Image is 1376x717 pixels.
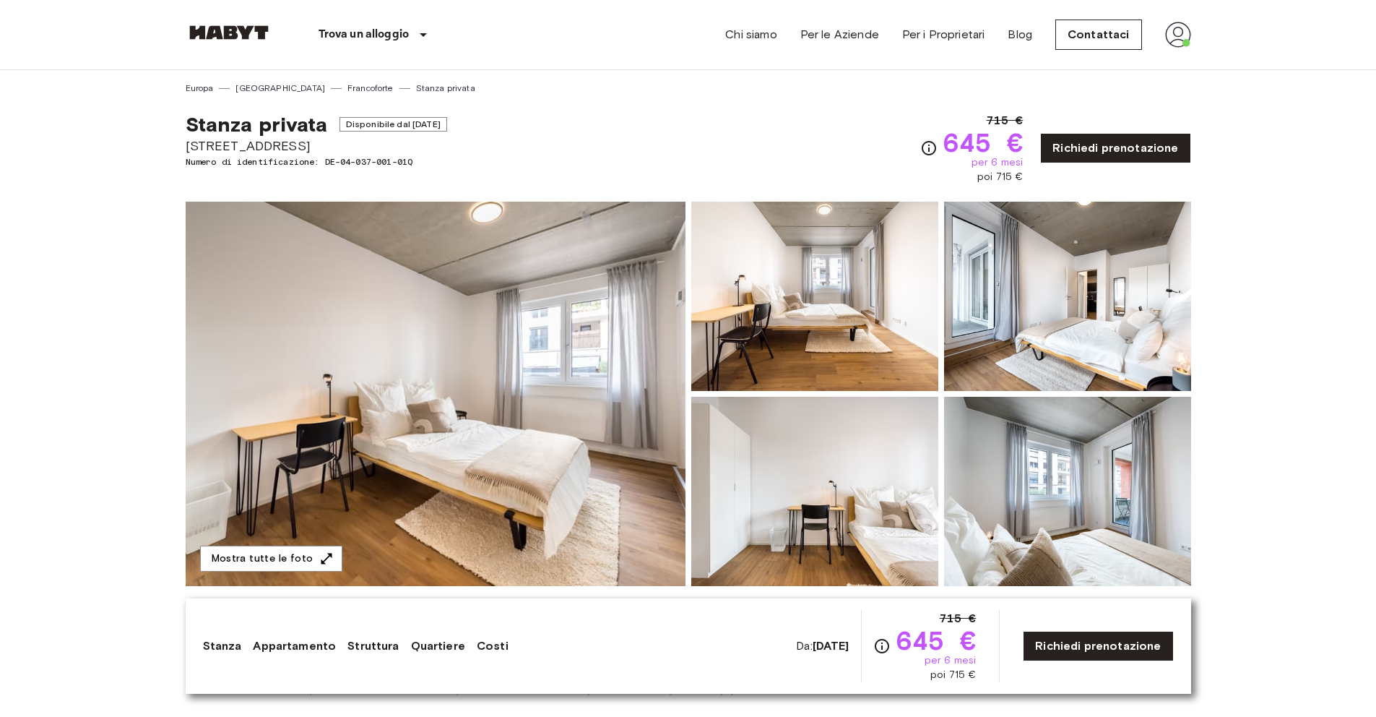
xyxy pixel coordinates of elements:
[200,546,342,572] button: Mostra tutte le foto
[902,26,985,43] a: Per i Proprietari
[1023,631,1173,661] a: Richiedi prenotazione
[944,397,1191,586] img: Picture of unit DE-04-037-001-01Q
[813,639,849,653] b: [DATE]
[930,668,976,682] span: poi 715 €
[186,25,272,40] img: Habyt
[477,637,509,655] a: Costi
[943,129,1024,155] span: 645 €
[347,82,394,95] a: Francoforte
[186,155,447,168] span: Numero di identificazione: DE-04-037-001-01Q
[940,610,977,627] span: 715 €
[972,155,1024,170] span: per 6 mesi
[186,202,685,586] img: Marketing picture of unit DE-04-037-001-01Q
[920,139,938,157] svg: Verifica i dettagli delle spese nella sezione 'Riassunto dei Costi'. Si prega di notare che gli s...
[203,637,242,655] a: Stanza
[987,112,1024,129] span: 715 €
[800,26,879,43] a: Per le Aziende
[691,202,938,391] img: Picture of unit DE-04-037-001-01Q
[411,637,465,655] a: Quartiere
[796,638,849,654] span: Da:
[725,26,776,43] a: Chi siamo
[186,112,328,137] span: Stanza privata
[896,627,977,653] span: 645 €
[925,653,977,668] span: per 6 mesi
[235,82,325,95] a: [GEOGRAPHIC_DATA]
[977,170,1023,184] span: poi 715 €
[319,26,410,43] p: Trova un alloggio
[1055,20,1142,50] a: Contattaci
[873,637,891,655] svg: Verifica i dettagli delle spese nella sezione 'Riassunto dei Costi'. Si prega di notare che gli s...
[1040,133,1190,163] a: Richiedi prenotazione
[416,82,475,95] a: Stanza privata
[186,137,447,155] span: [STREET_ADDRESS]
[253,637,336,655] a: Appartamento
[1008,26,1032,43] a: Blog
[1165,22,1191,48] img: avatar
[944,202,1191,391] img: Picture of unit DE-04-037-001-01Q
[347,637,399,655] a: Struttura
[691,397,938,586] img: Picture of unit DE-04-037-001-01Q
[339,117,447,132] span: Disponibile dal [DATE]
[186,82,214,95] a: Europa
